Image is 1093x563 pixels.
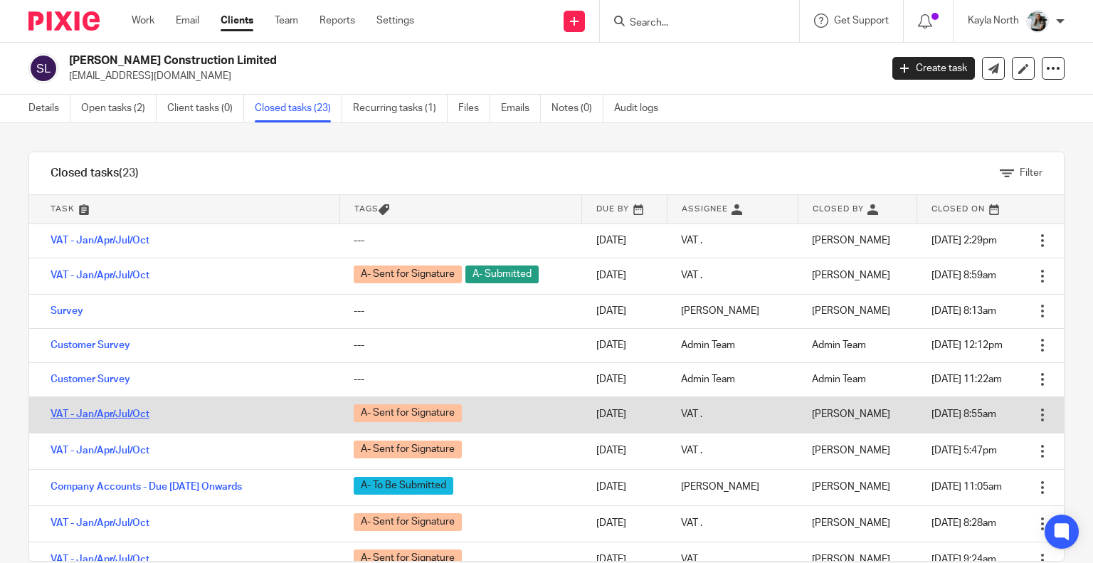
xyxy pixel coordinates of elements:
a: VAT - Jan/Apr/Jul/Oct [51,518,149,528]
td: [DATE] [582,223,667,258]
a: Recurring tasks (1) [353,95,448,122]
div: --- [354,338,567,352]
a: Audit logs [614,95,669,122]
td: [DATE] [582,362,667,396]
a: Files [458,95,490,122]
a: Settings [376,14,414,28]
div: --- [354,233,567,248]
p: Kayla North [968,14,1019,28]
a: Emails [501,95,541,122]
span: A- Sent for Signature [354,265,462,283]
span: [DATE] 8:13am [931,306,996,316]
td: VAT . [667,505,798,542]
span: [PERSON_NAME] [812,306,890,316]
img: Profile%20Photo.png [1026,10,1049,33]
span: [PERSON_NAME] [812,236,890,246]
a: Email [176,14,199,28]
a: Company Accounts - Due [DATE] Onwards [51,482,242,492]
div: --- [354,304,567,318]
td: VAT . [667,396,798,433]
a: Notes (0) [551,95,603,122]
a: Create task [892,57,975,80]
span: [PERSON_NAME] [812,446,890,456]
a: Open tasks (2) [81,95,157,122]
td: [DATE] [582,433,667,469]
td: [DATE] [582,294,667,328]
span: A- Submitted [465,265,539,283]
span: A- Sent for Signature [354,513,462,531]
span: [PERSON_NAME] [812,409,890,419]
a: VAT - Jan/Apr/Jul/Oct [51,409,149,419]
td: [DATE] [582,505,667,542]
td: [PERSON_NAME] [667,469,798,505]
td: [PERSON_NAME] [667,294,798,328]
td: [DATE] [582,258,667,294]
h1: Closed tasks [51,166,139,181]
span: [DATE] 8:59am [931,270,996,280]
p: [EMAIL_ADDRESS][DOMAIN_NAME] [69,69,871,83]
span: [DATE] 11:22am [931,374,1002,384]
div: --- [354,372,567,386]
h2: [PERSON_NAME] Construction Limited [69,53,711,68]
td: VAT . [667,223,798,258]
a: Clients [221,14,253,28]
span: [DATE] 8:28am [931,518,996,528]
img: Pixie [28,11,100,31]
a: Work [132,14,154,28]
td: [DATE] [582,396,667,433]
td: Admin Team [667,362,798,396]
a: VAT - Jan/Apr/Jul/Oct [51,446,149,456]
a: Closed tasks (23) [255,95,342,122]
a: Details [28,95,70,122]
span: [DATE] 11:05am [931,482,1002,492]
td: Admin Team [667,328,798,362]
span: (23) [119,167,139,179]
a: Customer Survey [51,340,130,350]
td: [DATE] [582,328,667,362]
span: Get Support [834,16,889,26]
a: Team [275,14,298,28]
span: [DATE] 2:29pm [931,236,997,246]
span: [PERSON_NAME] [812,518,890,528]
a: Survey [51,306,83,316]
span: [PERSON_NAME] [812,482,890,492]
span: A- To Be Submitted [354,477,453,495]
span: Admin Team [812,374,866,384]
span: [DATE] 12:12pm [931,340,1003,350]
a: Client tasks (0) [167,95,244,122]
span: [DATE] 5:47pm [931,446,997,456]
a: Reports [320,14,355,28]
a: Customer Survey [51,374,130,384]
input: Search [628,17,756,30]
span: A- Sent for Signature [354,441,462,458]
td: [DATE] [582,469,667,505]
span: Filter [1020,168,1042,178]
img: svg%3E [28,53,58,83]
span: A- Sent for Signature [354,404,462,422]
th: Tags [339,195,581,223]
span: Admin Team [812,340,866,350]
a: VAT - Jan/Apr/Jul/Oct [51,270,149,280]
td: VAT . [667,433,798,469]
a: VAT - Jan/Apr/Jul/Oct [51,236,149,246]
td: VAT . [667,258,798,294]
span: [DATE] 8:55am [931,409,996,419]
span: [PERSON_NAME] [812,270,890,280]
